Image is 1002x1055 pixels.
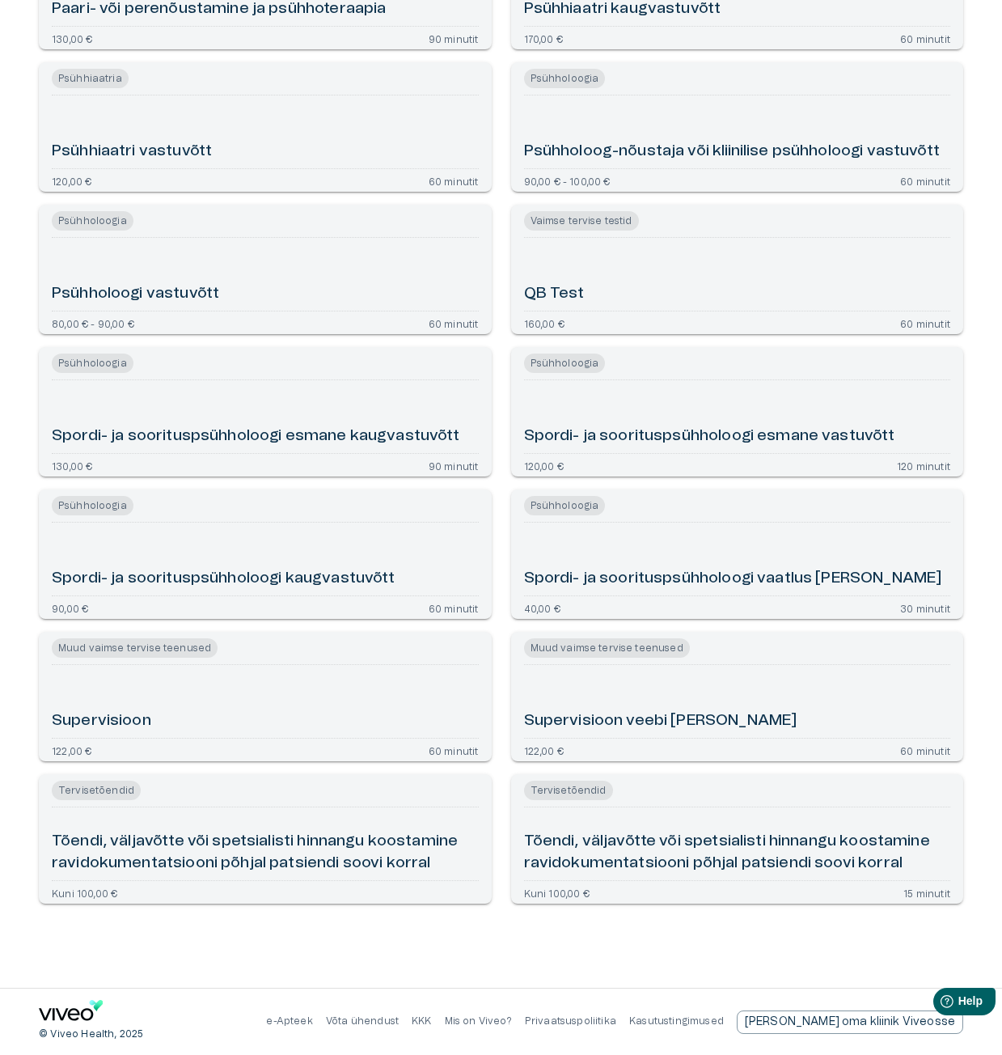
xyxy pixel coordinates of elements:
p: Võta ühendust [326,1015,399,1028]
a: Navigate to Psühholoogi vastuvõtt [39,205,492,334]
a: Navigate to Spordi- ja soorituspsühholoogi esmane vastuvõtt [511,347,964,477]
span: Muud vaimse tervise teenused [52,638,218,658]
a: Privaatsuspoliitika [525,1016,616,1026]
p: 130,00 € [52,33,92,43]
a: Send email to partnership request to viveo [737,1011,963,1034]
a: Navigate to Spordi- ja soorituspsühholoogi esmane kaugvastuvõtt [39,347,492,477]
span: Muud vaimse tervise teenused [524,638,690,658]
p: 60 minutit [429,745,479,755]
h6: Tõendi, väljavõtte või spetsialisti hinnangu koostamine ravidokumentatsiooni põhjal patsiendi soo... [52,831,479,874]
p: 120,00 € [52,176,91,185]
h6: Supervisioon veebi [PERSON_NAME] [524,710,797,732]
h6: Tõendi, väljavõtte või spetsialisti hinnangu koostamine ravidokumentatsiooni põhjal patsiendi soo... [524,831,951,874]
span: Psühholoogia [52,354,133,373]
p: 122,00 € [52,745,91,755]
a: Navigate to Spordi- ja soorituspsühholoogi vaatlus trennis [511,489,964,619]
span: Psühholoogia [524,354,606,373]
a: Navigate to Tõendi, väljavõtte või spetsialisti hinnangu koostamine ravidokumentatsiooni põhjal p... [511,774,964,904]
a: Navigate to Supervisioon [39,632,492,761]
a: Navigate to QB Test [511,205,964,334]
span: Tervisetõendid [524,781,613,800]
h6: Psühholoogi vastuvõtt [52,283,219,305]
p: 60 minutit [900,318,950,328]
p: Mis on Viveo? [445,1015,512,1028]
p: 90,00 € - 100,00 € [524,176,611,185]
p: 30 minutit [900,603,950,612]
p: 40,00 € [524,603,560,612]
p: 160,00 € [524,318,564,328]
a: Kasutustingimused [629,1016,724,1026]
h6: Spordi- ja soorituspsühholoogi vaatlus [PERSON_NAME] [524,568,942,590]
h6: Supervisioon [52,710,151,732]
a: KKK [412,1016,432,1026]
p: 60 minutit [900,745,950,755]
span: Tervisetõendid [52,781,141,800]
h6: Psühholoog-nõustaja või kliinilise psühholoogi vastuvõtt [524,141,940,163]
p: 90,00 € [52,603,88,612]
p: 120,00 € [524,460,564,470]
a: Navigate to Psühhiaatri vastuvõtt [39,62,492,192]
span: Psühholoogia [52,496,133,515]
span: Psühholoogia [524,496,606,515]
span: Vaimse tervise testid [524,211,639,231]
p: 60 minutit [429,318,479,328]
p: 60 minutit [429,603,479,612]
h6: QB Test [524,283,585,305]
h6: Psühhiaatri vastuvõtt [52,141,212,163]
a: Navigate to Psühholoog-nõustaja või kliinilise psühholoogi vastuvõtt [511,62,964,192]
p: 90 minutit [429,460,479,470]
p: 120 minutit [897,460,950,470]
p: 122,00 € [524,745,564,755]
p: 170,00 € [524,33,563,43]
span: Psühhiaatria [52,69,129,88]
a: Navigate to Supervisioon veebi teel [511,632,964,761]
p: 90 minutit [429,33,479,43]
a: Navigate to home page [39,1000,104,1027]
div: [PERSON_NAME] oma kliinik Viveosse [737,1011,963,1034]
p: 60 minutit [429,176,479,185]
a: e-Apteek [266,1016,312,1026]
a: Navigate to Spordi- ja soorituspsühholoogi kaugvastuvõtt [39,489,492,619]
span: Psühholoogia [52,211,133,231]
span: Psühholoogia [524,69,606,88]
a: Navigate to Tõendi, väljavõtte või spetsialisti hinnangu koostamine ravidokumentatsiooni põhjal p... [39,774,492,904]
h6: Spordi- ja soorituspsühholoogi esmane kaugvastuvõtt [52,426,460,447]
p: 60 minutit [900,176,950,185]
p: Kuni 100,00 € [524,888,590,897]
p: 80,00 € - 90,00 € [52,318,134,328]
p: 60 minutit [900,33,950,43]
p: 15 minutit [903,888,950,897]
p: © Viveo Health, 2025 [39,1027,143,1041]
p: Kuni 100,00 € [52,888,117,897]
p: [PERSON_NAME] oma kliinik Viveosse [745,1014,955,1031]
h6: Spordi- ja soorituspsühholoogi kaugvastuvõtt [52,568,395,590]
iframe: Help widget launcher [876,981,1002,1027]
h6: Spordi- ja soorituspsühholoogi esmane vastuvõtt [524,426,895,447]
p: 130,00 € [52,460,92,470]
